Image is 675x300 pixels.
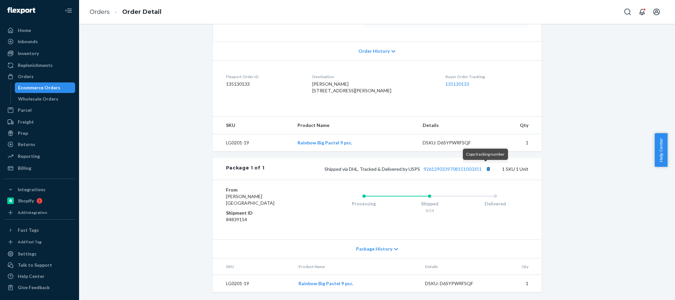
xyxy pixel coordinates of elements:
[4,117,75,127] a: Freight
[490,117,541,134] th: Qty
[213,258,294,275] th: SKU
[4,151,75,162] a: Reporting
[18,239,42,245] div: Add Fast Tag
[18,284,50,291] div: Give Feedback
[226,74,302,79] dt: Flexport Order ID
[331,200,397,207] div: Processing
[466,152,505,157] span: Copy tracking number
[424,166,482,172] a: 9261290339708151050351
[298,281,353,286] a: Rainbow Big Pastel 9 psc.
[4,184,75,195] button: Integrations
[18,130,28,136] div: Prep
[4,225,75,235] button: Fast Tags
[84,2,167,22] ol: breadcrumbs
[635,5,649,18] button: Open notifications
[397,200,463,207] div: Shipped
[4,36,75,47] a: Inbounds
[122,8,161,15] a: Order Detail
[15,82,75,93] a: Ecommerce Orders
[18,27,31,34] div: Home
[4,195,75,206] a: Shopify
[417,117,490,134] th: Details
[18,141,35,148] div: Returns
[213,134,293,152] td: LG0201-19
[226,187,305,193] dt: From
[213,117,293,134] th: SKU
[492,275,542,292] td: 1
[4,71,75,82] a: Orders
[650,5,663,18] button: Open account menu
[18,262,52,268] div: Talk to Support
[18,50,39,57] div: Inventory
[264,165,528,173] div: 1 SKU 1 Unit
[15,94,75,104] a: Wholesale Orders
[4,139,75,150] a: Returns
[4,60,75,71] a: Replenishments
[420,258,492,275] th: Details
[4,105,75,115] a: Parcel
[484,165,493,173] button: Copy tracking number
[18,251,37,257] div: Settings
[655,133,667,167] button: Help Center
[397,208,463,213] div: 8/24
[312,74,435,79] dt: Destination
[445,81,469,87] a: 135130133
[18,153,40,160] div: Reporting
[18,84,60,91] div: Ecommerce Orders
[18,38,38,45] div: Inbounds
[18,107,32,113] div: Parcel
[293,258,420,275] th: Product Name
[358,48,390,54] span: Order History
[292,117,417,134] th: Product Name
[18,119,34,125] div: Freight
[18,62,53,69] div: Replenishments
[4,260,75,270] a: Talk to Support
[490,134,541,152] td: 1
[226,194,274,206] span: [PERSON_NAME] [GEOGRAPHIC_DATA]
[7,7,35,14] img: Flexport logo
[90,8,110,15] a: Orders
[18,227,39,233] div: Fast Tags
[4,48,75,59] a: Inventory
[226,165,265,173] div: Package 1 of 1
[4,25,75,36] a: Home
[445,74,528,79] dt: Buyer Order Tracking
[226,81,302,87] dd: 135130133
[356,246,392,252] span: Package History
[463,200,528,207] div: Delivered
[492,258,542,275] th: Qty
[297,140,352,145] a: Rainbow Big Pastel 9 psc.
[4,249,75,259] a: Settings
[425,280,487,287] div: DSKU: D6SYPWRFSQF
[4,209,75,217] a: Add Integration
[423,139,485,146] div: DSKU: D6SYPWRFSQF
[4,163,75,173] a: Billing
[4,282,75,293] button: Give Feedback
[621,5,634,18] button: Open Search Box
[4,271,75,282] a: Help Center
[18,210,47,215] div: Add Integration
[226,210,305,216] dt: Shipment ID
[18,73,34,80] div: Orders
[4,238,75,246] a: Add Fast Tag
[226,216,305,223] dd: 84839154
[18,96,58,102] div: Wholesale Orders
[18,273,44,280] div: Help Center
[4,128,75,138] a: Prep
[324,166,493,172] span: Shipped via DHL, Tracked & Delivered by USPS
[18,197,34,204] div: Shopify
[213,275,294,292] td: LG0201-19
[18,165,31,171] div: Billing
[312,81,391,93] span: [PERSON_NAME] [STREET_ADDRESS][PERSON_NAME]
[62,4,75,17] button: Close Navigation
[18,186,45,193] div: Integrations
